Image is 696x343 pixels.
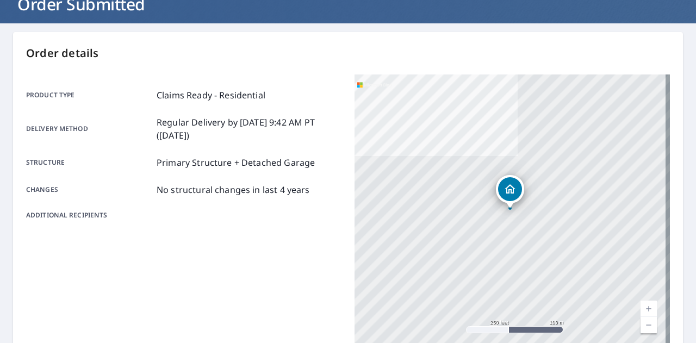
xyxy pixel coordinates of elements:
p: Changes [26,183,152,196]
p: Structure [26,156,152,169]
p: Delivery method [26,116,152,142]
p: Additional recipients [26,210,152,220]
p: Order details [26,45,670,61]
a: Current Level 17, Zoom In [641,301,657,317]
p: Claims Ready - Residential [157,89,265,102]
p: Regular Delivery by [DATE] 9:42 AM PT ([DATE]) [157,116,341,142]
a: Current Level 17, Zoom Out [641,317,657,333]
p: Product type [26,89,152,102]
div: Dropped pin, building 1, Residential property, 502 Amelia Ct Garland, TX 75040 [496,175,524,209]
p: No structural changes in last 4 years [157,183,310,196]
p: Primary Structure + Detached Garage [157,156,315,169]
